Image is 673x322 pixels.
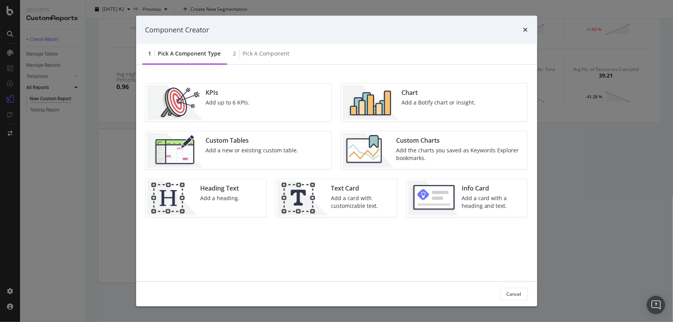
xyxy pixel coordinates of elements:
div: Heading Text [201,184,240,193]
div: times [523,25,528,35]
div: 2 [233,50,236,57]
div: Add a new or existing custom table. [206,147,299,154]
button: Cancel [500,288,528,300]
div: KPIs [206,88,250,97]
div: Pick a Component [243,50,290,57]
div: Text Card [331,184,392,193]
div: Component Creator [145,25,209,35]
img: CzM_nd8v.png [147,133,203,168]
div: Open Intercom Messenger [647,296,665,314]
div: Add the charts you saved as Keywords Explorer bookmarks. [396,147,523,162]
div: Info Card [462,184,523,193]
img: CIPqJSrR.png [278,181,328,216]
div: Add up to 6 KPIs. [206,99,250,106]
img: CtJ9-kHf.png [147,181,197,216]
div: Add a heading. [201,194,240,202]
img: 9fcGIRyhgxRLRpur6FCk681sBQ4rDmX99LnU5EkywwAAAAAElFTkSuQmCC [408,181,459,216]
div: Custom Tables [206,136,299,145]
div: Chart [401,88,476,97]
div: Add a Botify chart or insight. [401,99,476,106]
div: Cancel [507,291,521,297]
div: Add a card with customizable text. [331,194,392,210]
img: __UUOcd1.png [147,85,203,120]
div: Custom Charts [396,136,523,145]
div: Pick a Component type [158,50,221,57]
div: modal [136,15,537,307]
div: Add a card with a heading and text. [462,194,523,210]
img: Chdk0Fza.png [343,133,393,168]
div: 1 [148,50,152,57]
img: BHjNRGjj.png [343,85,398,120]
